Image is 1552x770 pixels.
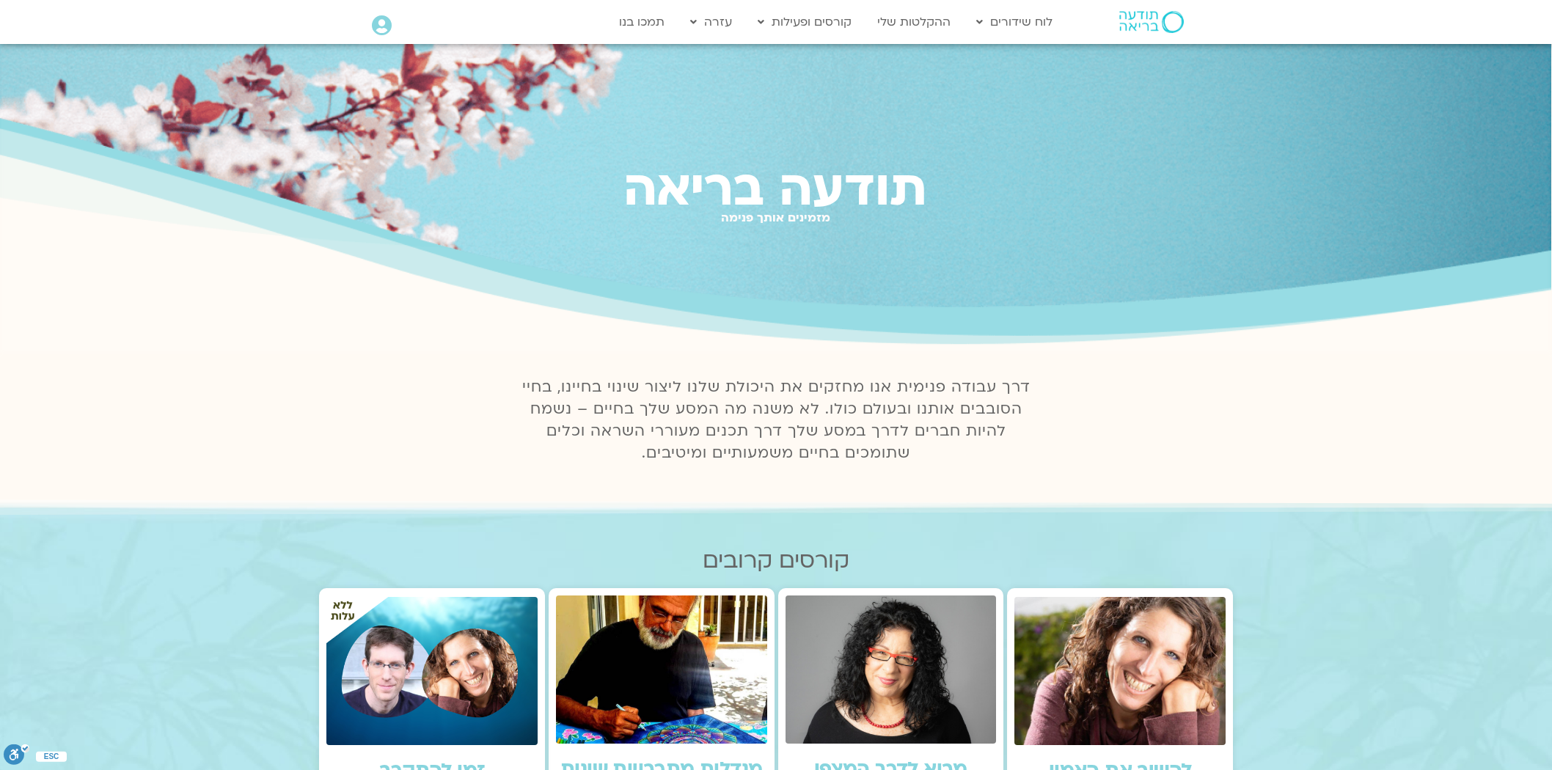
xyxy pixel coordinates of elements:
a: ההקלטות שלי [870,8,958,36]
a: תמכו בנו [612,8,672,36]
h2: קורסים קרובים [319,548,1233,573]
a: לוח שידורים [969,8,1060,36]
a: עזרה [683,8,739,36]
p: דרך עבודה פנימית אנו מחזקים את היכולת שלנו ליצור שינוי בחיינו, בחיי הסובבים אותנו ובעולם כולו. לא... [513,376,1039,464]
a: קורסים ופעילות [750,8,859,36]
img: תודעה בריאה [1119,11,1184,33]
